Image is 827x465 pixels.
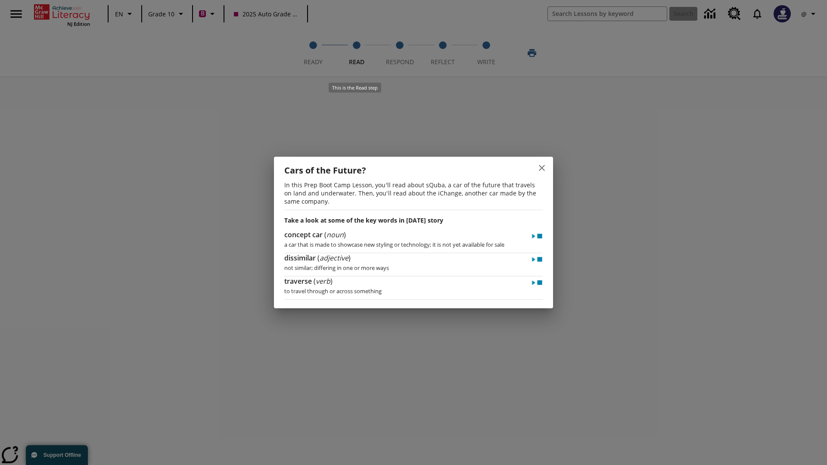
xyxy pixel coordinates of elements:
span: concept car [284,230,324,239]
p: to travel through or across something [284,283,543,295]
h3: Take a look at some of the key words in [DATE] story [284,210,543,230]
span: dissimilar [284,253,317,263]
img: Stop - dissimilar [537,255,543,264]
h4: ( ) [284,230,346,239]
button: close [532,158,552,178]
div: This is the Read step [329,83,381,93]
span: traverse [284,276,314,286]
h4: ( ) [284,253,351,263]
p: not similar; differing in one or more ways [284,260,543,272]
span: verb [316,276,330,286]
img: Play - dissimilar [531,255,537,264]
img: Play - traverse [531,279,537,287]
h2: Cars of the Future? [284,164,517,177]
img: Play - concept car [531,232,537,241]
span: adjective [320,253,348,263]
h4: ( ) [284,276,333,286]
p: a car that is made to showcase new styling or technology; it is not yet available for sale [284,236,543,248]
img: Stop - traverse [537,279,543,287]
p: In this Prep Boot Camp Lesson, you'll read about sQuba, a car of the future that travels on land ... [284,177,543,210]
img: Stop - concept car [537,232,543,241]
span: noun [326,230,344,239]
